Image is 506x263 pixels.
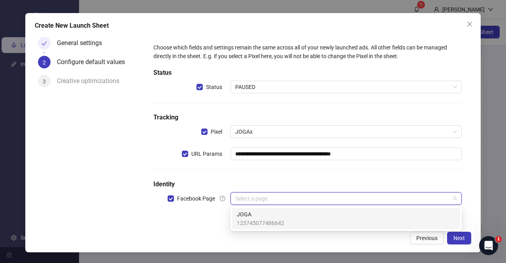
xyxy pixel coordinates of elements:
[57,37,108,49] div: General settings
[57,56,131,68] div: Configure default values
[35,21,471,30] div: Create New Launch Sheet
[153,68,462,78] h5: Status
[410,232,444,244] button: Previous
[235,81,457,93] span: PAUSED
[220,196,225,201] span: question-circle
[453,235,465,241] span: Next
[43,78,46,85] span: 3
[237,210,284,219] span: JOGA
[237,219,284,227] span: 123745077486642
[188,149,225,158] span: URL Params
[466,21,473,27] span: close
[416,235,438,241] span: Previous
[203,83,225,91] span: Status
[232,208,460,229] div: JOGA
[153,43,462,61] div: Choose which fields and settings remain the same across all of your newly launched ads. All other...
[463,18,476,30] button: Close
[153,180,462,189] h5: Identity
[153,113,462,122] h5: Tracking
[174,194,218,203] span: Facebook Page
[43,59,46,66] span: 2
[479,236,498,255] iframe: Intercom live chat
[208,127,225,136] span: Pixel
[42,41,47,46] span: check
[57,75,126,87] div: Creative optimizations
[495,236,502,242] span: 1
[235,126,457,138] span: JOGAx
[447,232,471,244] button: Next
